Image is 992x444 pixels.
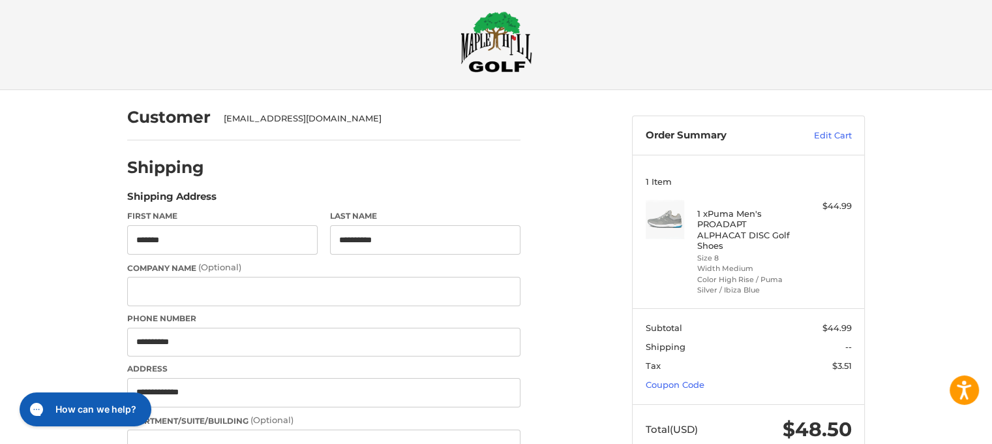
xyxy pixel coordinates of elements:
span: $48.50 [783,417,852,441]
div: $44.99 [800,200,852,213]
small: (Optional) [198,262,241,272]
li: Width Medium [697,263,797,274]
label: Last Name [330,210,520,222]
small: (Optional) [250,415,293,425]
span: $3.51 [832,360,852,371]
span: Subtotal [646,323,682,333]
iframe: Gorgias live chat messenger [13,388,155,431]
img: Maple Hill Golf [460,11,532,72]
span: Total (USD) [646,423,698,436]
h2: Customer [127,107,211,127]
label: Company Name [127,261,520,274]
span: Tax [646,360,661,371]
a: Edit Cart [786,129,852,142]
span: Shipping [646,341,685,352]
span: -- [845,341,852,352]
h2: Shipping [127,157,204,178]
iframe: Google Customer Reviews [884,409,992,444]
h3: 1 Item [646,176,852,187]
label: First Name [127,210,318,222]
label: Address [127,363,520,375]
li: Size 8 [697,253,797,264]
h4: 1 x Puma Men's PROADAPT ALPHACAT DISC Golf Shoes [697,208,797,251]
li: Color High Rise / Puma Silver / Ibiza Blue [697,274,797,296]
legend: Shipping Address [127,189,217,210]
span: $44.99 [822,323,852,333]
a: Coupon Code [646,379,704,390]
div: [EMAIL_ADDRESS][DOMAIN_NAME] [224,112,508,125]
label: Phone Number [127,313,520,325]
label: Apartment/Suite/Building [127,414,520,427]
h3: Order Summary [646,129,786,142]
